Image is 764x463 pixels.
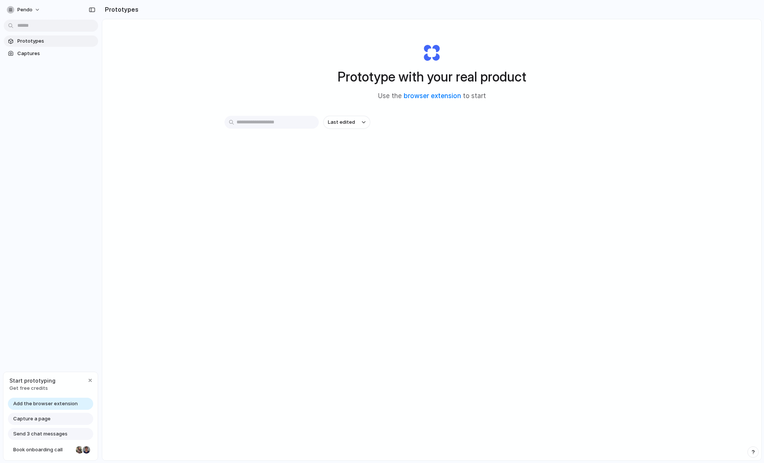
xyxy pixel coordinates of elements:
div: Christian Iacullo [82,445,91,454]
span: Start prototyping [9,377,55,385]
span: Send 3 chat messages [13,430,68,438]
span: Add the browser extension [13,400,78,408]
span: Captures [17,50,95,57]
a: Book onboarding call [8,444,93,456]
span: Capture a page [13,415,51,423]
a: Prototypes [4,35,98,47]
button: Last edited [323,116,370,129]
h1: Prototype with your real product [338,67,526,87]
h2: Prototypes [102,5,138,14]
a: browser extension [404,92,461,100]
span: Book onboarding call [13,446,73,454]
div: Nicole Kubica [75,445,84,454]
span: Prototypes [17,37,95,45]
span: Pendo [17,6,32,14]
span: Use the to start [378,91,486,101]
a: Captures [4,48,98,59]
span: Last edited [328,118,355,126]
span: Get free credits [9,385,55,392]
button: Pendo [4,4,44,16]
